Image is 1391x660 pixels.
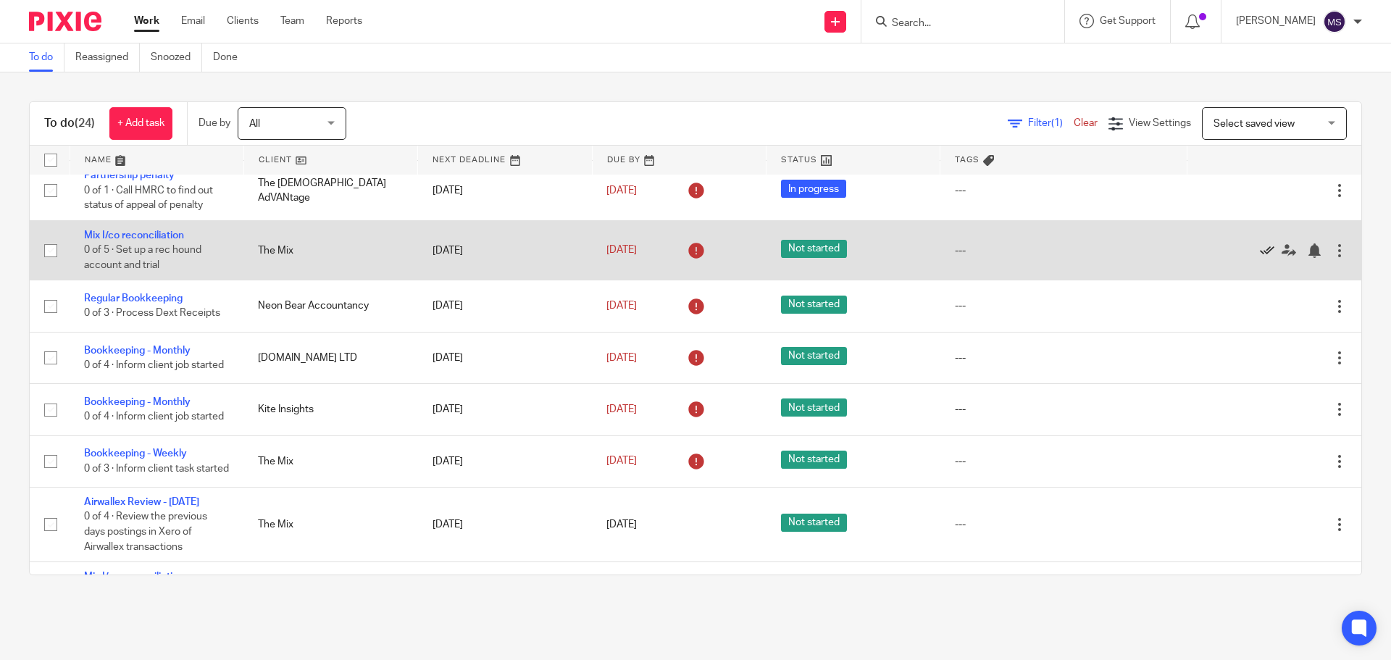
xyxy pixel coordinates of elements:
[1028,118,1074,128] span: Filter
[280,14,304,28] a: Team
[606,353,637,363] span: [DATE]
[606,301,637,311] span: [DATE]
[84,360,224,370] span: 0 of 4 · Inform client job started
[213,43,248,72] a: Done
[84,512,207,552] span: 0 of 4 · Review the previous days postings in Xero of Airwallex transactions
[955,243,1173,258] div: ---
[781,398,847,417] span: Not started
[418,384,592,435] td: [DATE]
[418,280,592,332] td: [DATE]
[84,346,191,356] a: Bookkeeping - Monthly
[243,332,417,383] td: [DOMAIN_NAME] LTD
[243,280,417,332] td: Neon Bear Accountancy
[151,43,202,72] a: Snoozed
[243,488,417,562] td: The Mix
[418,488,592,562] td: [DATE]
[1323,10,1346,33] img: svg%3E
[134,14,159,28] a: Work
[781,240,847,258] span: Not started
[243,161,417,220] td: The [DEMOGRAPHIC_DATA] AdVANtage
[1236,14,1316,28] p: [PERSON_NAME]
[1260,243,1282,257] a: Mark as done
[890,17,1021,30] input: Search
[243,562,417,622] td: The Mix
[75,117,95,129] span: (24)
[84,309,220,319] span: 0 of 3 · Process Dext Receipts
[955,517,1173,532] div: ---
[181,14,205,28] a: Email
[227,14,259,28] a: Clients
[84,230,184,241] a: Mix I/co reconciliation
[109,107,172,140] a: + Add task
[955,402,1173,417] div: ---
[955,156,979,164] span: Tags
[84,397,191,407] a: Bookkeeping - Monthly
[781,347,847,365] span: Not started
[84,185,213,211] span: 0 of 1 · Call HMRC to find out status of appeal of penalty
[84,448,187,459] a: Bookkeeping - Weekly
[29,12,101,31] img: Pixie
[955,183,1173,198] div: ---
[1074,118,1098,128] a: Clear
[606,185,637,196] span: [DATE]
[243,220,417,280] td: The Mix
[955,351,1173,365] div: ---
[418,332,592,383] td: [DATE]
[29,43,64,72] a: To do
[781,451,847,469] span: Not started
[781,180,846,198] span: In progress
[44,116,95,131] h1: To do
[75,43,140,72] a: Reassigned
[781,296,847,314] span: Not started
[84,293,183,304] a: Regular Bookkeeping
[84,497,199,507] a: Airwallex Review - [DATE]
[1214,119,1295,129] span: Select saved view
[1051,118,1063,128] span: (1)
[418,435,592,487] td: [DATE]
[418,161,592,220] td: [DATE]
[249,119,260,129] span: All
[418,562,592,622] td: [DATE]
[84,572,184,582] a: Mix I/co reconciliation
[418,220,592,280] td: [DATE]
[243,435,417,487] td: The Mix
[606,404,637,414] span: [DATE]
[955,454,1173,469] div: ---
[1129,118,1191,128] span: View Settings
[84,412,224,422] span: 0 of 4 · Inform client job started
[606,456,637,467] span: [DATE]
[606,245,637,255] span: [DATE]
[84,170,175,180] a: Partnership penalty
[1100,16,1156,26] span: Get Support
[326,14,362,28] a: Reports
[84,246,201,271] span: 0 of 5 · Set up a rec hound account and trial
[84,464,229,474] span: 0 of 3 · Inform client task started
[606,519,637,530] span: [DATE]
[781,514,847,532] span: Not started
[199,116,230,130] p: Due by
[243,384,417,435] td: Kite Insights
[955,298,1173,313] div: ---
